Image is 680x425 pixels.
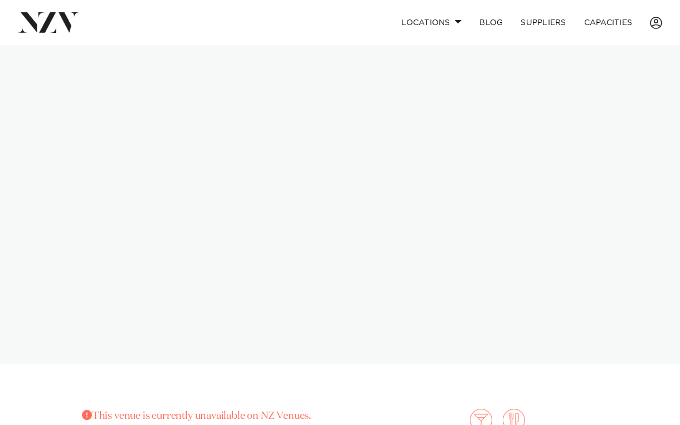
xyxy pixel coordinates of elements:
[575,11,642,35] a: Capacities
[392,11,470,35] a: Locations
[18,12,79,32] img: nzv-logo.png
[512,11,575,35] a: SUPPLIERS
[470,11,512,35] a: BLOG
[82,409,391,424] p: This venue is currently unavailable on NZ Venues.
